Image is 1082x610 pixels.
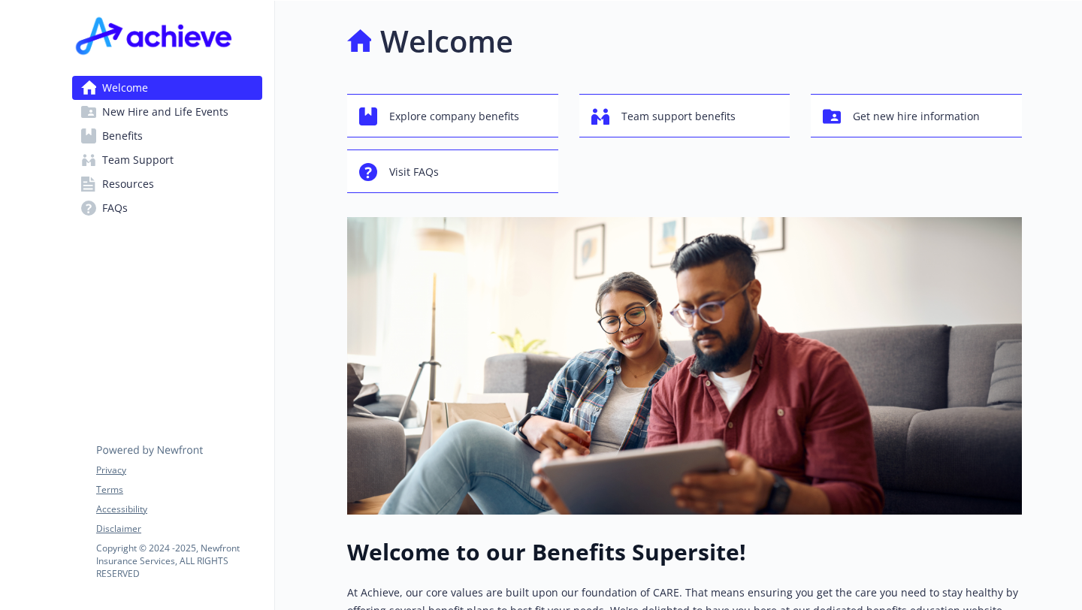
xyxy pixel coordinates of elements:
[380,19,513,64] h1: Welcome
[347,94,558,137] button: Explore company benefits
[389,158,439,186] span: Visit FAQs
[96,483,261,497] a: Terms
[72,76,262,100] a: Welcome
[96,522,261,536] a: Disclaimer
[579,94,790,137] button: Team support benefits
[72,100,262,124] a: New Hire and Life Events
[102,172,154,196] span: Resources
[811,94,1022,137] button: Get new hire information
[389,102,519,131] span: Explore company benefits
[72,172,262,196] a: Resources
[102,76,148,100] span: Welcome
[347,539,1022,566] h1: Welcome to our Benefits Supersite!
[72,148,262,172] a: Team Support
[102,148,174,172] span: Team Support
[102,100,228,124] span: New Hire and Life Events
[621,102,736,131] span: Team support benefits
[96,503,261,516] a: Accessibility
[102,124,143,148] span: Benefits
[347,217,1022,515] img: overview page banner
[72,124,262,148] a: Benefits
[96,464,261,477] a: Privacy
[102,196,128,220] span: FAQs
[72,196,262,220] a: FAQs
[853,102,980,131] span: Get new hire information
[96,542,261,580] p: Copyright © 2024 - 2025 , Newfront Insurance Services, ALL RIGHTS RESERVED
[347,149,558,193] button: Visit FAQs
